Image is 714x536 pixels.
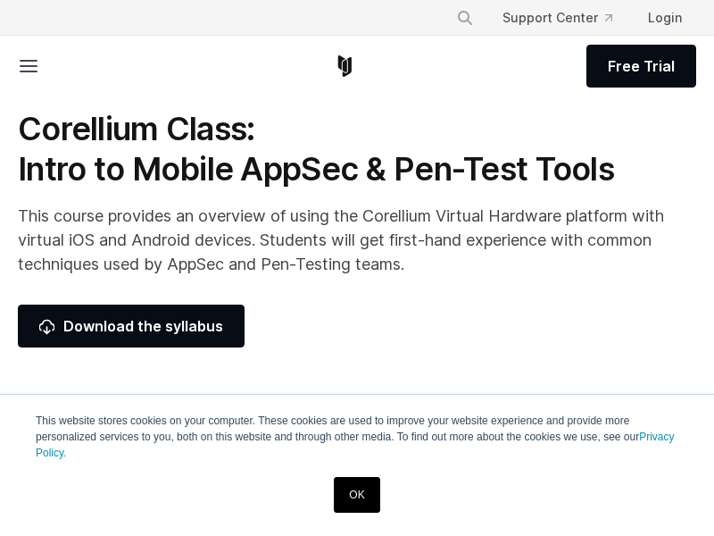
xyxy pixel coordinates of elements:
a: Corellium Home [334,55,356,77]
button: Search [449,2,481,34]
span: Download the syllabus [39,315,223,337]
p: This website stores cookies on your computer. These cookies are used to improve your website expe... [36,413,678,461]
h1: Corellium Class: Intro to Mobile AppSec & Pen-Test Tools [18,109,696,189]
a: OK [334,477,379,513]
span: Free Trial [608,55,675,77]
p: This course provides an overview of using the Corellium Virtual Hardware platform with virtual iO... [18,204,696,276]
a: Free Trial [586,45,696,88]
a: Login [634,2,696,34]
div: Navigation Menu [442,2,696,34]
a: Support Center [488,2,627,34]
a: Download the syllabus [18,305,245,348]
